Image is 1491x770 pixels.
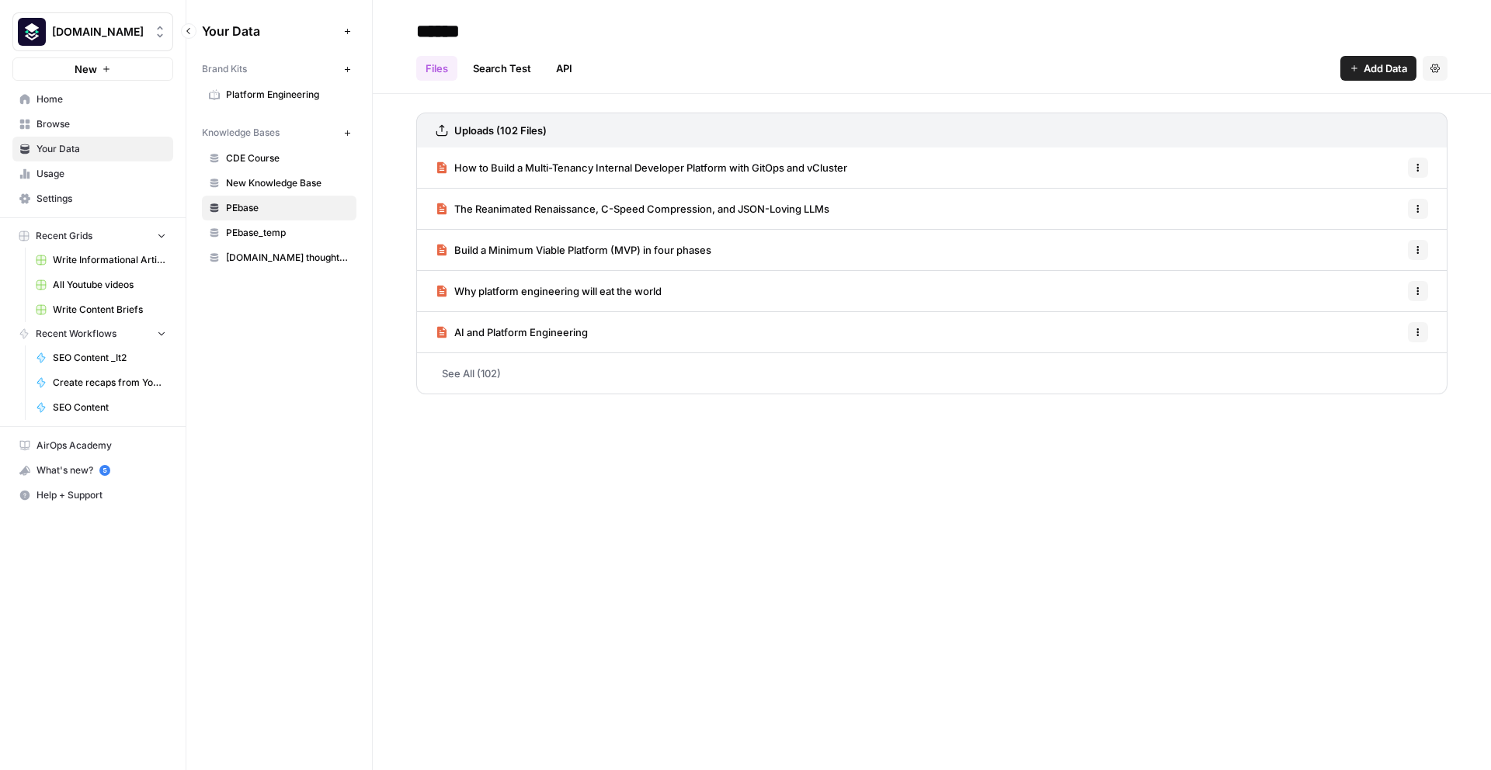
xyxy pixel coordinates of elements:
span: The Reanimated Renaissance, C-Speed Compression, and JSON-Loving LLMs [454,201,829,217]
a: How to Build a Multi-Tenancy Internal Developer Platform with GitOps and vCluster [436,147,847,188]
a: Why platform engineering will eat the world [436,271,662,311]
span: New [75,61,97,77]
span: All Youtube videos [53,278,166,292]
span: Help + Support [36,488,166,502]
button: Workspace: Platformengineering.org [12,12,173,51]
button: Recent Grids [12,224,173,248]
img: Platformengineering.org Logo [18,18,46,46]
span: Your Data [36,142,166,156]
span: Knowledge Bases [202,126,280,140]
a: API [547,56,582,81]
span: SEO Content _It2 [53,351,166,365]
span: New Knowledge Base [226,176,349,190]
a: CDE Course [202,146,356,171]
a: 5 [99,465,110,476]
span: Recent Workflows [36,327,116,341]
a: Build a Minimum Viable Platform (MVP) in four phases [436,230,711,270]
a: Uploads (102 Files) [436,113,547,147]
a: Usage [12,161,173,186]
span: Create recaps from Youtube videos WIP [PERSON_NAME] [53,376,166,390]
a: Settings [12,186,173,211]
button: Recent Workflows [12,322,173,345]
span: Write Informational Article [53,253,166,267]
button: Add Data [1340,56,1416,81]
span: CDE Course [226,151,349,165]
span: Browse [36,117,166,131]
button: New [12,57,173,81]
button: Help + Support [12,483,173,508]
h3: Uploads (102 Files) [454,123,547,138]
a: SEO Content [29,395,173,420]
span: Build a Minimum Viable Platform (MVP) in four phases [454,242,711,258]
a: AirOps Academy [12,433,173,458]
a: PEbase_temp [202,220,356,245]
a: All Youtube videos [29,272,173,297]
a: Write Informational Article [29,248,173,272]
span: PEbase [226,201,349,215]
a: Create recaps from Youtube videos WIP [PERSON_NAME] [29,370,173,395]
span: Recent Grids [36,229,92,243]
span: Settings [36,192,166,206]
a: New Knowledge Base [202,171,356,196]
a: Files [416,56,457,81]
a: Platform Engineering [202,82,356,107]
a: Home [12,87,173,112]
span: Platform Engineering [226,88,349,102]
span: Why platform engineering will eat the world [454,283,662,299]
span: [DOMAIN_NAME] thought leadership [226,251,349,265]
span: SEO Content [53,401,166,414]
span: How to Build a Multi-Tenancy Internal Developer Platform with GitOps and vCluster [454,160,847,175]
a: [DOMAIN_NAME] thought leadership [202,245,356,270]
a: SEO Content _It2 [29,345,173,370]
span: Write Content Briefs [53,303,166,317]
button: What's new? 5 [12,458,173,483]
a: See All (102) [416,353,1448,394]
span: [DOMAIN_NAME] [52,24,146,40]
a: PEbase [202,196,356,220]
a: The Reanimated Renaissance, C-Speed Compression, and JSON-Loving LLMs [436,189,829,229]
span: Home [36,92,166,106]
span: Usage [36,167,166,181]
div: What's new? [13,459,172,482]
span: Add Data [1364,61,1407,76]
span: AirOps Academy [36,439,166,453]
span: Your Data [202,22,338,40]
span: Brand Kits [202,62,247,76]
a: Search Test [464,56,540,81]
a: Write Content Briefs [29,297,173,322]
text: 5 [103,467,106,474]
span: PEbase_temp [226,226,349,240]
a: Your Data [12,137,173,161]
a: Browse [12,112,173,137]
span: AI and Platform Engineering [454,324,588,340]
a: AI and Platform Engineering [436,312,588,352]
